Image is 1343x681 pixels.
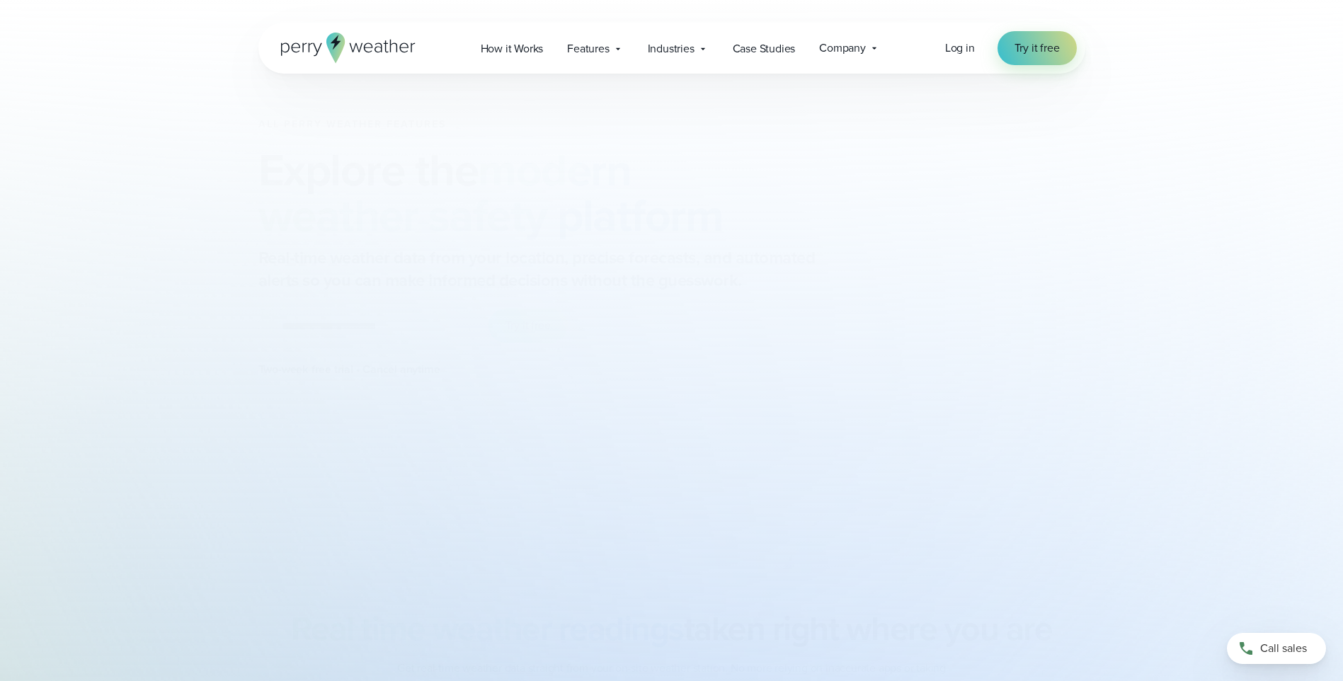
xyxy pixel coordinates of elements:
[469,34,556,63] a: How it Works
[648,40,695,57] span: Industries
[1260,640,1307,657] span: Call sales
[998,31,1077,65] a: Try it free
[481,40,544,57] span: How it Works
[733,40,796,57] span: Case Studies
[721,34,808,63] a: Case Studies
[945,40,975,57] a: Log in
[945,40,975,56] span: Log in
[1227,633,1326,664] a: Call sales
[1015,40,1060,57] span: Try it free
[819,40,866,57] span: Company
[567,40,609,57] span: Features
